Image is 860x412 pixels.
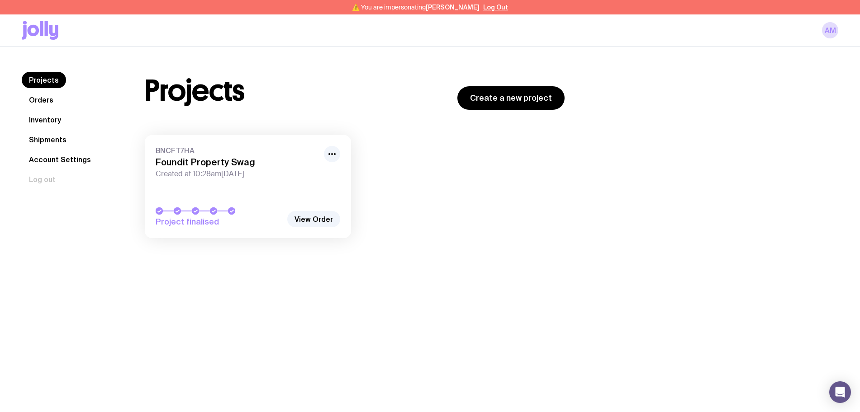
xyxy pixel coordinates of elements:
a: Create a new project [457,86,565,110]
span: Created at 10:28am[DATE] [156,169,318,178]
div: Open Intercom Messenger [829,381,851,403]
span: ⚠️ You are impersonating [352,4,480,11]
a: Inventory [22,112,68,128]
button: Log Out [483,4,508,11]
h3: Foundit Property Swag [156,157,318,168]
a: Account Settings [22,151,98,168]
span: Project finalised [156,216,282,227]
span: BNCFT7HA [156,146,318,155]
a: View Order [287,211,340,227]
h1: Projects [145,76,245,105]
a: Projects [22,72,66,88]
a: AM [822,22,838,38]
a: BNCFT7HAFoundit Property SwagCreated at 10:28am[DATE]Project finalised [145,135,351,238]
a: Shipments [22,131,74,148]
a: Orders [22,92,61,108]
span: [PERSON_NAME] [426,4,480,11]
button: Log out [22,171,63,187]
